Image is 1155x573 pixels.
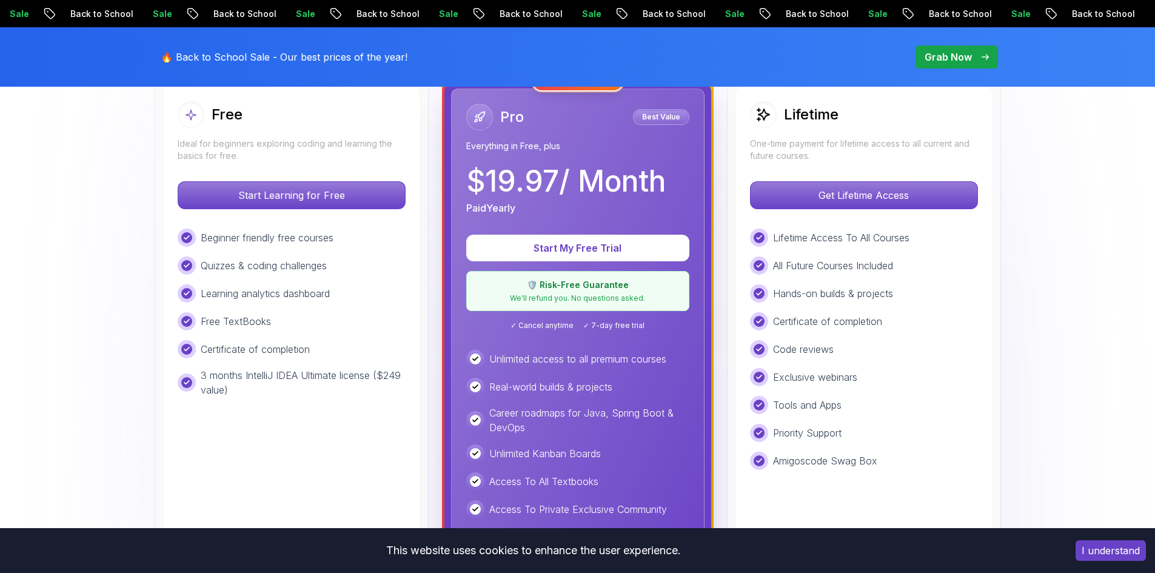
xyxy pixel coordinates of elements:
[1048,8,1087,20] p: Sale
[773,286,893,301] p: Hands-on builds & projects
[212,105,243,124] h2: Free
[773,454,877,468] p: Amigoscode Swag Box
[680,8,762,20] p: Back to School
[823,8,905,20] p: Back to School
[47,8,85,20] p: Sale
[773,370,857,384] p: Exclusive webinars
[773,314,882,329] p: Certificate of completion
[750,138,978,162] p: One-time payment for lifetime access to all current and future courses.
[489,380,612,394] p: Real-world builds & projects
[784,105,839,124] h2: Lifetime
[905,8,944,20] p: Sale
[489,474,598,489] p: Access To All Textbooks
[333,8,372,20] p: Sale
[466,167,666,196] p: $ 19.97 / Month
[500,107,524,127] h2: Pro
[925,50,972,64] p: Grab Now
[511,321,574,330] span: ✓ Cancel anytime
[773,230,909,245] p: Lifetime Access To All Courses
[161,50,407,64] p: 🔥 Back to School Sale - Our best prices of the year!
[190,8,229,20] p: Sale
[762,8,801,20] p: Sale
[773,258,893,273] p: All Future Courses Included
[489,502,667,517] p: Access To Private Exclusive Community
[466,242,689,254] a: Start My Free Trial
[489,406,689,435] p: Career roadmaps for Java, Spring Boot & DevOps
[773,342,834,357] p: Code reviews
[9,537,1057,564] div: This website uses cookies to enhance the user experience.
[178,189,406,201] a: Start Learning for Free
[201,368,406,397] p: 3 months IntelliJ IDEA Ultimate license ($249 value)
[751,182,977,209] p: Get Lifetime Access
[466,140,689,152] p: Everything in Free, plus
[474,293,681,303] p: We'll refund you. No questions asked.
[178,182,405,209] p: Start Learning for Free
[201,230,333,245] p: Beginner friendly free courses
[178,138,406,162] p: Ideal for beginners exploring coding and learning the basics for free.
[250,8,333,20] p: Back to School
[750,189,978,201] a: Get Lifetime Access
[635,111,688,123] p: Best Value
[537,8,619,20] p: Back to School
[466,201,515,215] p: Paid Yearly
[1076,540,1146,561] button: Accept cookies
[393,8,476,20] p: Back to School
[489,446,601,461] p: Unlimited Kanban Boards
[489,352,666,366] p: Unlimited access to all premium courses
[966,8,1048,20] p: Back to School
[619,8,658,20] p: Sale
[107,8,190,20] p: Back to School
[481,241,675,255] p: Start My Free Trial
[750,181,978,209] button: Get Lifetime Access
[201,258,327,273] p: Quizzes & coding challenges
[201,314,271,329] p: Free TextBooks
[178,181,406,209] button: Start Learning for Free
[773,426,842,440] p: Priority Support
[201,342,310,357] p: Certificate of completion
[476,8,515,20] p: Sale
[201,286,330,301] p: Learning analytics dashboard
[474,279,681,291] p: 🛡️ Risk-Free Guarantee
[583,321,644,330] span: ✓ 7-day free trial
[466,235,689,261] button: Start My Free Trial
[773,398,842,412] p: Tools and Apps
